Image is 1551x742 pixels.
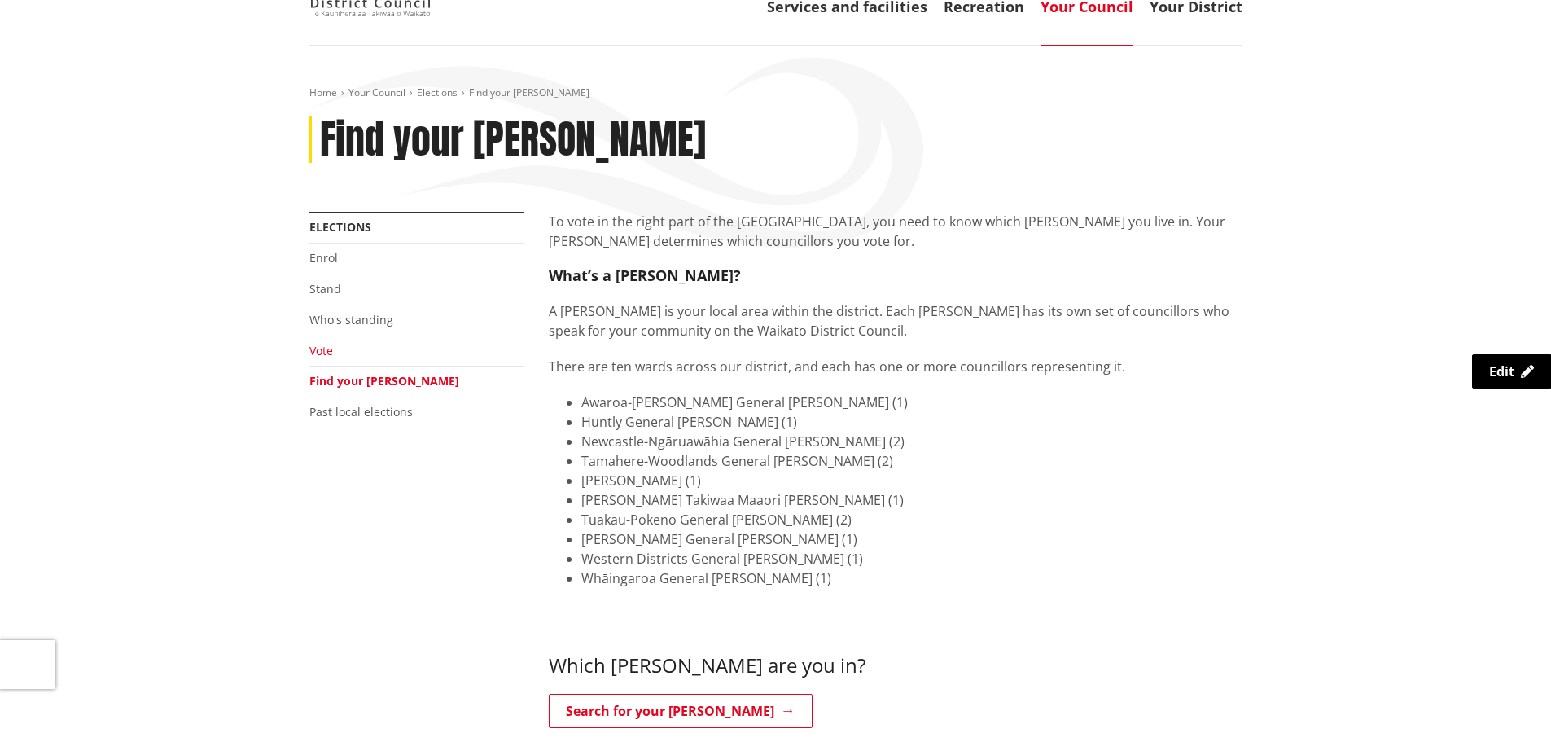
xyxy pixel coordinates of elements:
li: Western Districts General [PERSON_NAME] (1) [581,549,1242,569]
p: A [PERSON_NAME] is your local area within the district. Each [PERSON_NAME] has its own set of cou... [549,301,1242,340]
li: Newcastle-Ngāruawāhia General [PERSON_NAME] (2) [581,432,1242,451]
li: [PERSON_NAME] (1) [581,471,1242,490]
h1: Find your [PERSON_NAME] [320,116,706,164]
li: Whāingaroa General [PERSON_NAME] (1) [581,569,1242,588]
li: Tamahere-Woodlands General [PERSON_NAME] (2) [581,451,1242,471]
li: [PERSON_NAME] General [PERSON_NAME] (1) [581,529,1242,549]
p: There are ten wards across our district, and each has one or more councillors representing it. [549,357,1242,376]
a: Vote [309,343,333,358]
a: Past local elections [309,404,413,419]
a: Edit [1472,354,1551,389]
h3: Which [PERSON_NAME] are you in? [549,654,1242,678]
a: Elections [417,86,458,99]
span: To vote in the right part of the [GEOGRAPHIC_DATA], you need to know which [PERSON_NAME] you live... [549,213,1225,250]
li: Tuakau-Pōkeno General [PERSON_NAME] (2) [581,510,1242,529]
a: Elections [309,219,371,235]
a: Your Council [348,86,405,99]
a: Find your [PERSON_NAME] [309,373,459,389]
li: Awaroa-[PERSON_NAME] General [PERSON_NAME] (1) [581,393,1242,412]
strong: What’s a [PERSON_NAME]? [549,266,741,285]
nav: breadcrumb [309,86,1242,100]
li: Huntly General [PERSON_NAME] (1) [581,412,1242,432]
li: [PERSON_NAME] Takiwaa Maaori [PERSON_NAME] (1) [581,490,1242,510]
span: Find your [PERSON_NAME] [469,86,589,99]
iframe: Messenger Launcher [1476,674,1535,732]
a: Stand [309,281,341,296]
a: Who's standing [309,312,393,327]
a: Home [309,86,337,99]
a: Enrol [309,250,338,266]
a: Search for your [PERSON_NAME] [549,694,813,728]
span: Edit [1489,362,1514,380]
